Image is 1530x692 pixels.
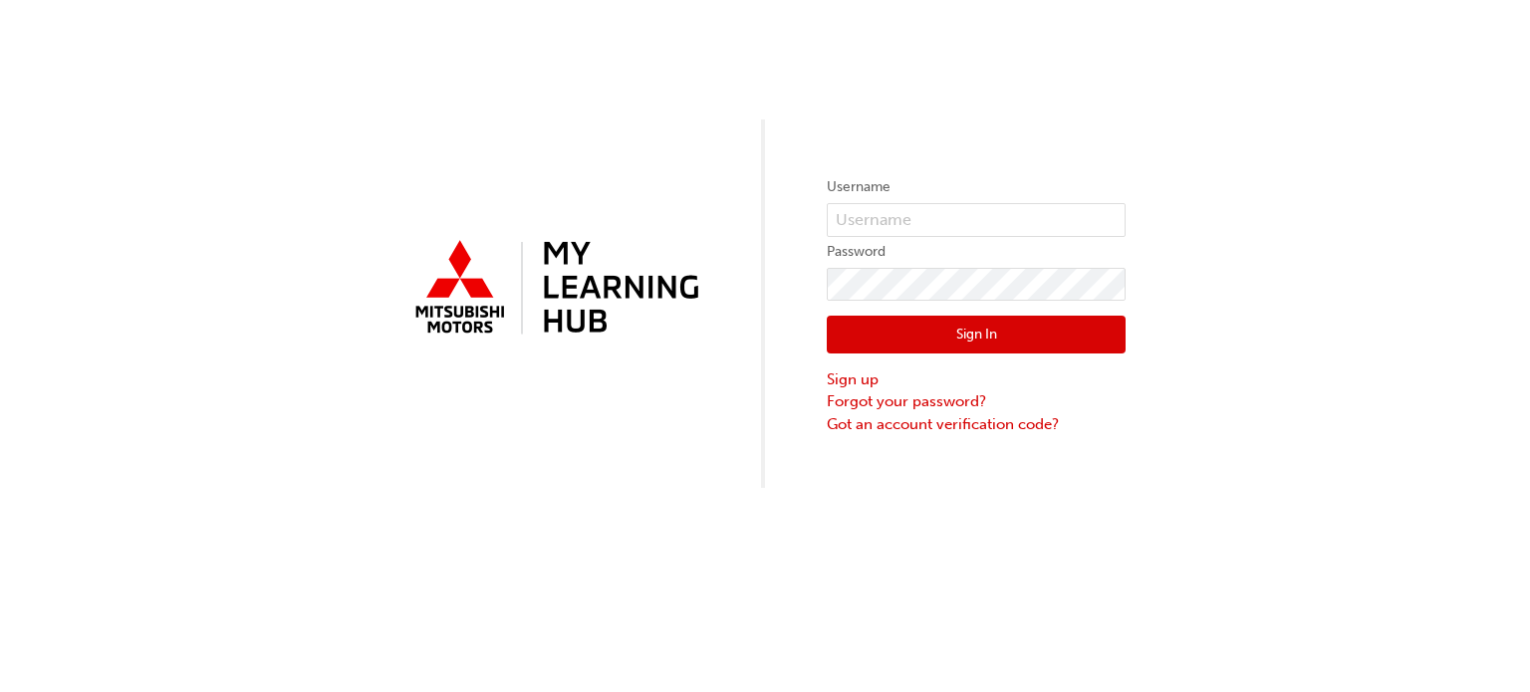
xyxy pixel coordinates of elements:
label: Password [827,240,1126,264]
a: Got an account verification code? [827,413,1126,436]
a: Forgot your password? [827,390,1126,413]
label: Username [827,175,1126,199]
img: mmal [404,232,703,346]
button: Sign In [827,316,1126,353]
input: Username [827,203,1126,237]
a: Sign up [827,368,1126,391]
